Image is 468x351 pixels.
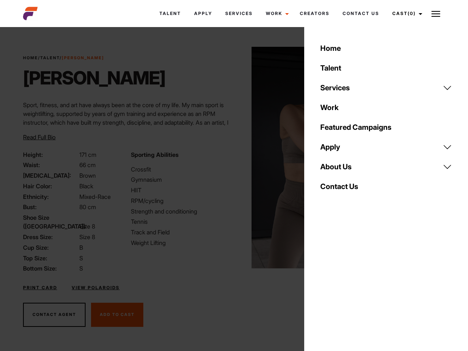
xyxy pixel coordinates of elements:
[79,254,83,262] span: S
[131,228,230,237] li: Track and Field
[79,161,96,169] span: 66 cm
[72,284,120,291] a: View Polaroids
[23,233,78,241] span: Dress Size:
[259,4,293,23] a: Work
[23,67,165,89] h1: [PERSON_NAME]
[131,186,230,195] li: HIIT
[23,161,78,169] span: Waist:
[131,207,230,216] li: Strength and conditioning
[79,265,83,272] span: S
[23,203,78,211] span: Bust:
[40,55,60,60] a: Talent
[23,171,78,180] span: [MEDICAL_DATA]:
[131,165,230,174] li: Crossfit
[79,182,93,190] span: Black
[219,4,259,23] a: Services
[79,244,83,251] span: B
[131,217,230,226] li: Tennis
[153,4,188,23] a: Talent
[316,137,456,157] a: Apply
[79,151,97,158] span: 171 cm
[293,4,336,23] a: Creators
[316,58,456,78] a: Talent
[336,4,386,23] a: Contact Us
[23,182,78,190] span: Hair Color:
[23,303,86,327] button: Contact Agent
[62,55,104,60] strong: [PERSON_NAME]
[188,4,219,23] a: Apply
[23,264,78,273] span: Bottom Size:
[131,196,230,205] li: RPM/cycling
[23,133,56,141] button: Read Full Bio
[79,193,111,200] span: Mixed-Race
[316,78,456,98] a: Services
[23,284,57,291] a: Print Card
[79,233,95,241] span: Size 8
[316,117,456,137] a: Featured Campaigns
[316,38,456,58] a: Home
[91,303,143,327] button: Add To Cast
[23,101,230,144] p: Sport, fitness, and art have always been at the core of my life. My main sport is weightlifting, ...
[386,4,427,23] a: Cast(0)
[131,151,178,158] strong: Sporting Abilities
[23,55,104,61] span: / /
[79,203,96,211] span: 80 cm
[79,172,96,179] span: Brown
[316,177,456,196] a: Contact Us
[23,254,78,263] span: Top Size:
[100,312,135,317] span: Add To Cast
[316,98,456,117] a: Work
[23,55,38,60] a: Home
[23,6,38,21] img: cropped-aefm-brand-fav-22-square.png
[23,133,56,141] span: Read Full Bio
[79,223,95,230] span: Size 8
[131,175,230,184] li: Gymnasium
[23,192,78,201] span: Ethnicity:
[23,150,78,159] span: Height:
[408,11,416,16] span: (0)
[131,238,230,247] li: Weight Lifting
[23,243,78,252] span: Cup Size:
[23,213,78,231] span: Shoe Size ([GEOGRAPHIC_DATA]):
[431,10,440,18] img: Burger icon
[316,157,456,177] a: About Us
